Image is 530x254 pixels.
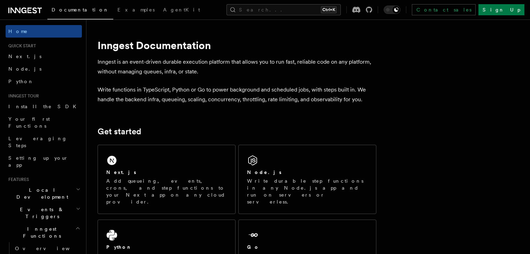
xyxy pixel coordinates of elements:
[8,54,41,59] span: Next.js
[8,116,50,129] span: Your first Functions
[6,203,82,223] button: Events & Triggers
[238,145,376,214] a: Node.jsWrite durable step functions in any Node.js app and run on servers or serverless.
[6,177,29,182] span: Features
[15,246,87,251] span: Overview
[159,2,204,19] a: AgentKit
[6,152,82,171] a: Setting up your app
[8,104,80,109] span: Install the SDK
[6,50,82,63] a: Next.js
[6,223,82,242] button: Inngest Functions
[98,145,236,214] a: Next.jsAdd queueing, events, crons, and step functions to your Next app on any cloud provider.
[47,2,113,19] a: Documentation
[412,4,476,15] a: Contact sales
[6,206,76,220] span: Events & Triggers
[98,39,376,51] h1: Inngest Documentation
[6,132,82,152] a: Leveraging Steps
[163,7,200,13] span: AgentKit
[8,66,41,72] span: Node.js
[106,177,227,205] p: Add queueing, events, crons, and step functions to your Next app on any cloud provider.
[321,6,337,13] kbd: Ctrl+K
[6,225,75,239] span: Inngest Functions
[8,79,34,84] span: Python
[6,113,82,132] a: Your first Functions
[98,57,376,77] p: Inngest is an event-driven durable execution platform that allows you to run fast, reliable code ...
[6,186,76,200] span: Local Development
[8,28,28,35] span: Home
[106,169,136,176] h2: Next.js
[6,25,82,38] a: Home
[226,4,341,15] button: Search...Ctrl+K
[6,100,82,113] a: Install the SDK
[113,2,159,19] a: Examples
[98,127,141,136] a: Get started
[478,4,524,15] a: Sign Up
[98,85,376,104] p: Write functions in TypeScript, Python or Go to power background and scheduled jobs, with steps bu...
[8,136,67,148] span: Leveraging Steps
[6,184,82,203] button: Local Development
[6,93,39,99] span: Inngest tour
[247,244,260,251] h2: Go
[6,75,82,88] a: Python
[247,177,368,205] p: Write durable step functions in any Node.js app and run on servers or serverless.
[384,6,400,14] button: Toggle dark mode
[117,7,155,13] span: Examples
[8,155,68,168] span: Setting up your app
[52,7,109,13] span: Documentation
[6,43,36,49] span: Quick start
[6,63,82,75] a: Node.js
[247,169,282,176] h2: Node.js
[106,244,132,251] h2: Python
